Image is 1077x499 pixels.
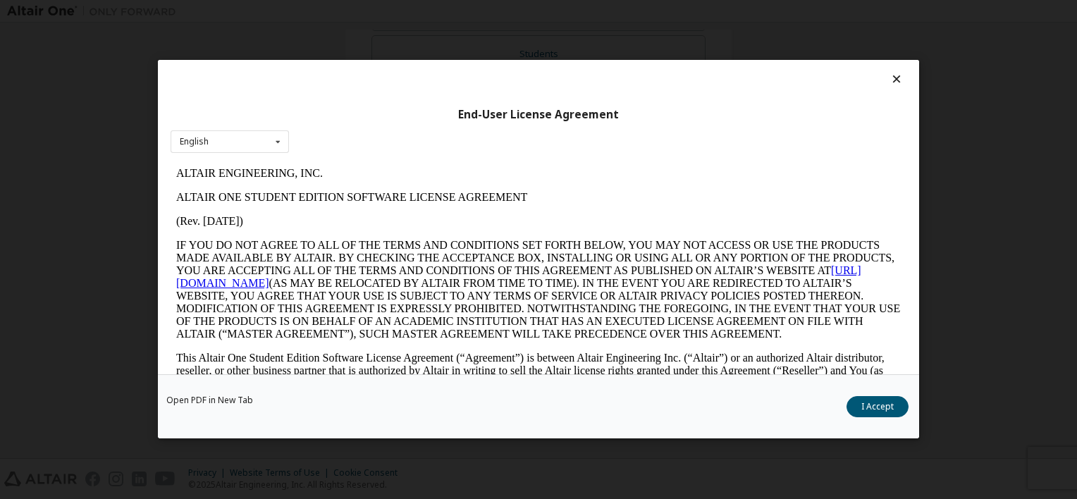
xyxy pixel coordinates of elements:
[6,6,730,18] p: ALTAIR ENGINEERING, INC.
[6,30,730,42] p: ALTAIR ONE STUDENT EDITION SOFTWARE LICENSE AGREEMENT
[180,137,209,146] div: English
[6,103,691,128] a: [URL][DOMAIN_NAME]
[6,54,730,66] p: (Rev. [DATE])
[847,397,909,418] button: I Accept
[6,190,730,241] p: This Altair One Student Edition Software License Agreement (“Agreement”) is between Altair Engine...
[171,108,906,122] div: End-User License Agreement
[166,397,253,405] a: Open PDF in New Tab
[6,78,730,179] p: IF YOU DO NOT AGREE TO ALL OF THE TERMS AND CONDITIONS SET FORTH BELOW, YOU MAY NOT ACCESS OR USE...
